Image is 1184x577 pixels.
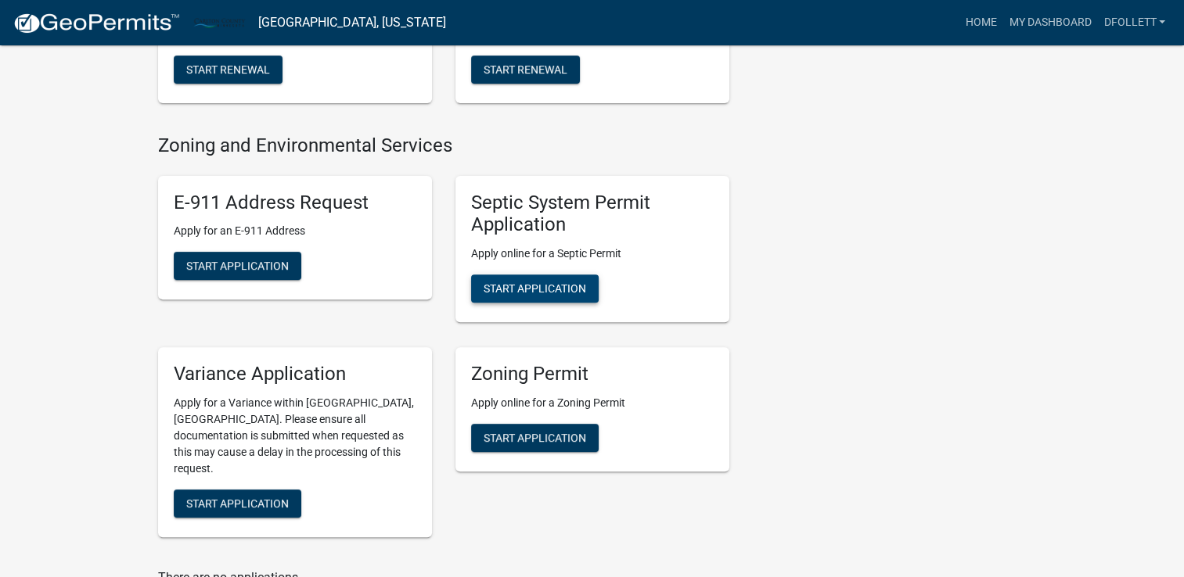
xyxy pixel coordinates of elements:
h4: Zoning and Environmental Services [158,134,729,157]
span: Start Application [484,282,586,295]
h5: Septic System Permit Application [471,192,714,237]
span: Start Application [484,432,586,444]
h5: E-911 Address Request [174,192,416,214]
h5: Variance Application [174,363,416,385]
button: Start Application [174,252,301,280]
span: Start Renewal [186,63,270,75]
a: Home [959,8,1002,38]
p: Apply for an E-911 Address [174,223,416,239]
button: Start Application [471,424,599,452]
a: Dfollett [1097,8,1171,38]
p: Apply for a Variance within [GEOGRAPHIC_DATA], [GEOGRAPHIC_DATA]. Please ensure all documentation... [174,395,416,477]
span: Start Application [186,260,289,272]
button: Start Renewal [471,56,580,84]
span: Start Renewal [484,63,567,75]
a: My Dashboard [1002,8,1097,38]
span: Start Application [186,497,289,510]
a: [GEOGRAPHIC_DATA], [US_STATE] [258,9,446,36]
button: Start Application [471,274,599,303]
button: Start Renewal [174,56,283,84]
p: Apply online for a Septic Permit [471,245,714,262]
h5: Zoning Permit [471,363,714,385]
img: Carlton County, Minnesota [193,12,246,33]
p: Apply online for a Zoning Permit [471,395,714,411]
button: Start Application [174,489,301,518]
